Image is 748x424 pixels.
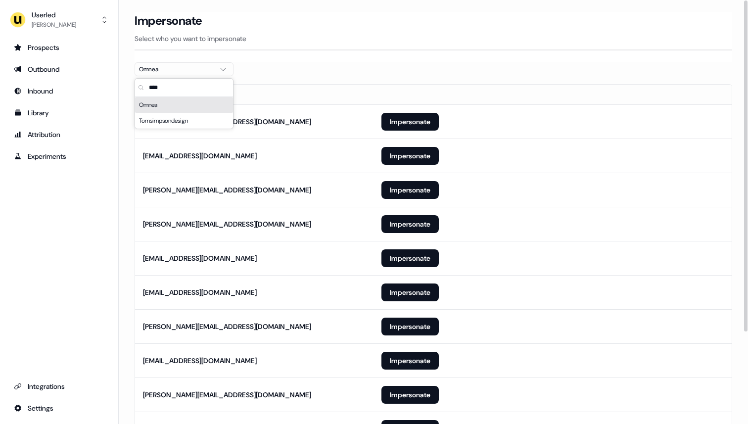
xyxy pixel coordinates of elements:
button: Impersonate [381,181,439,199]
a: Go to templates [8,105,110,121]
button: Impersonate [381,147,439,165]
button: Omnea [135,62,234,76]
div: [PERSON_NAME][EMAIL_ADDRESS][DOMAIN_NAME] [143,390,311,400]
button: Impersonate [381,386,439,404]
div: Prospects [14,43,104,52]
a: Go to prospects [8,40,110,55]
th: Email [135,85,374,104]
a: Go to attribution [8,127,110,142]
div: [EMAIL_ADDRESS][DOMAIN_NAME] [143,151,257,161]
button: Impersonate [381,318,439,335]
a: Go to Inbound [8,83,110,99]
a: Go to outbound experience [8,61,110,77]
div: [EMAIL_ADDRESS][DOMAIN_NAME] [143,356,257,366]
a: Go to experiments [8,148,110,164]
button: Impersonate [381,215,439,233]
div: Userled [32,10,76,20]
div: [EMAIL_ADDRESS][DOMAIN_NAME] [143,287,257,297]
button: Impersonate [381,352,439,370]
h3: Impersonate [135,13,202,28]
a: Go to integrations [8,378,110,394]
div: Experiments [14,151,104,161]
p: Select who you want to impersonate [135,34,732,44]
div: Settings [14,403,104,413]
div: Omnea [139,64,213,74]
div: Outbound [14,64,104,74]
div: [PERSON_NAME][EMAIL_ADDRESS][DOMAIN_NAME] [143,219,311,229]
div: [PERSON_NAME][EMAIL_ADDRESS][DOMAIN_NAME] [143,322,311,331]
div: Omnea [135,97,233,113]
div: Attribution [14,130,104,140]
div: Library [14,108,104,118]
div: [PERSON_NAME][EMAIL_ADDRESS][DOMAIN_NAME] [143,185,311,195]
div: [PERSON_NAME] [32,20,76,30]
div: Tomsimpsondesign [135,113,233,129]
button: Impersonate [381,283,439,301]
button: Impersonate [381,249,439,267]
div: Inbound [14,86,104,96]
a: Go to integrations [8,400,110,416]
button: Userled[PERSON_NAME] [8,8,110,32]
div: Integrations [14,381,104,391]
div: [EMAIL_ADDRESS][DOMAIN_NAME] [143,253,257,263]
div: Suggestions [135,97,233,129]
button: Impersonate [381,113,439,131]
